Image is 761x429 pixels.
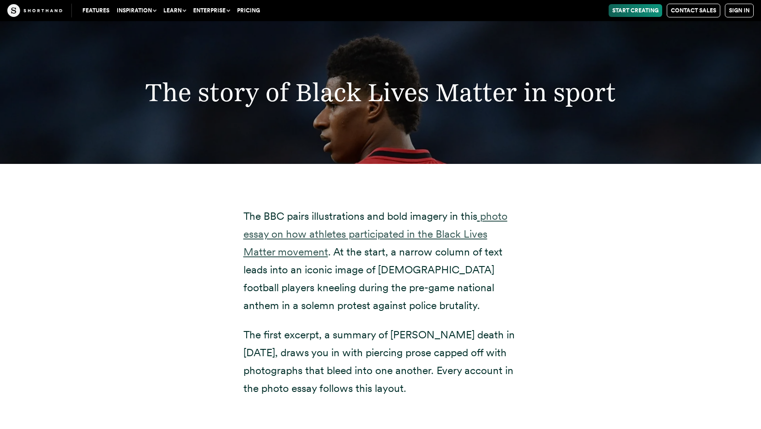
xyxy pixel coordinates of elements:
a: Pricing [233,4,264,17]
img: The Craft [7,4,62,17]
button: Enterprise [189,4,233,17]
button: Inspiration [113,4,160,17]
button: Learn [160,4,189,17]
a: Sign in [725,4,754,17]
h2: The story of Black Lives Matter in sport [121,77,640,108]
a: Contact Sales [667,4,720,17]
p: The BBC pairs illustrations and bold imagery in this . At the start, a narrow column of text lead... [243,207,518,315]
p: The first excerpt, a summary of [PERSON_NAME] death in [DATE], draws you in with piercing prose c... [243,326,518,397]
a: Features [79,4,113,17]
a: photo essay on how athletes participated in the Black Lives Matter movement [243,210,507,258]
a: Start Creating [609,4,662,17]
